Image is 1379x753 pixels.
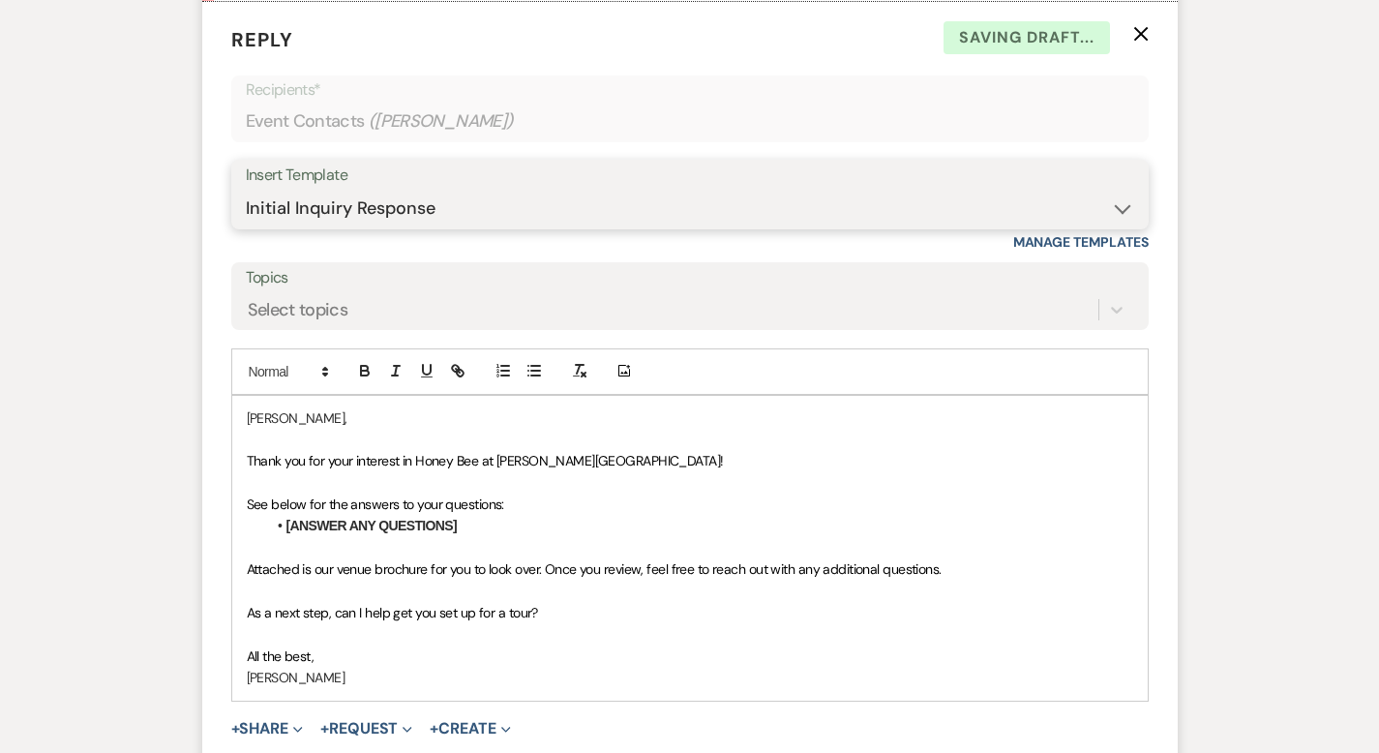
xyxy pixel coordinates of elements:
[246,77,1134,103] p: Recipients*
[247,604,538,621] span: As a next step, can I help get you set up for a tour?
[320,721,412,737] button: Request
[247,407,1133,429] p: [PERSON_NAME],
[247,452,724,469] span: Thank you for your interest in Honey Bee at [PERSON_NAME][GEOGRAPHIC_DATA]!
[944,21,1110,54] span: Saving draft...
[231,721,304,737] button: Share
[246,162,1134,190] div: Insert Template
[430,721,510,737] button: Create
[246,264,1134,292] label: Topics
[247,667,1133,688] p: [PERSON_NAME]
[369,108,514,135] span: ( [PERSON_NAME] )
[247,648,315,665] span: All the best,
[430,721,438,737] span: +
[246,103,1134,140] div: Event Contacts
[231,27,293,52] span: Reply
[248,297,348,323] div: Select topics
[286,518,458,533] strong: [ANSWER ANY QUESTIONS]
[320,721,329,737] span: +
[247,496,504,513] span: See below for the answers to your questions:
[231,721,240,737] span: +
[247,560,942,578] span: Attached is our venue brochure for you to look over. Once you review, feel free to reach out with...
[1013,233,1149,251] a: Manage Templates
